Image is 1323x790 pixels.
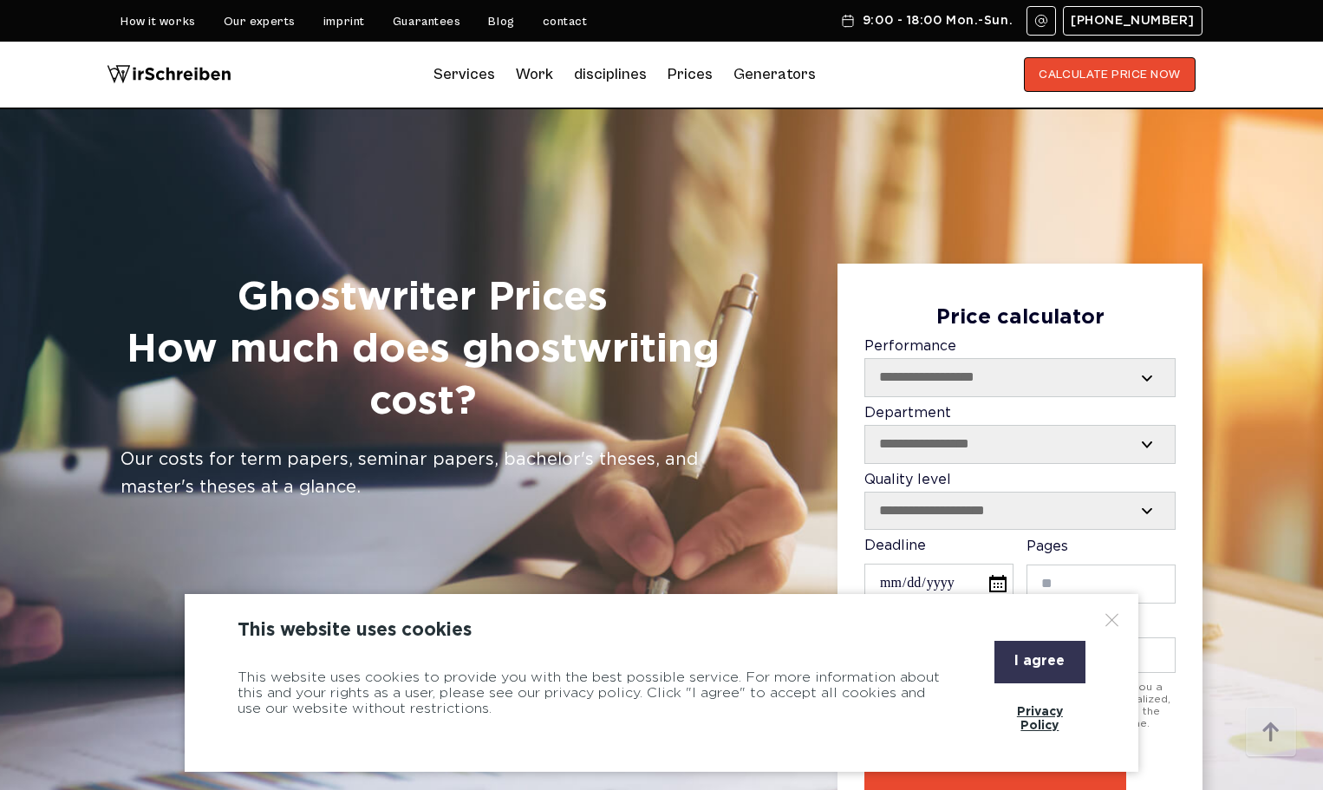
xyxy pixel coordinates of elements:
font: Price calculator [936,308,1105,327]
a: contact [543,15,588,29]
a: Blog [488,15,514,29]
font: Deadline [864,539,926,552]
img: logo wewrite [107,57,231,92]
font: Quality level [864,473,951,486]
img: Schedule [840,14,856,28]
font: Ghostwriter Prices [238,280,608,316]
font: NON-BINDING INQUIRY [892,760,1098,774]
a: imprint [323,15,365,29]
font: I agree [1014,655,1065,668]
font: disciplines [574,65,647,83]
img: E-mail [1034,14,1048,28]
font: How much does ghostwriting cost? [127,332,720,420]
a: Our experts [224,15,296,29]
a: Services [433,61,495,88]
font: CALCULATE PRICE NOW [1039,68,1181,82]
button: CALCULATE PRICE NOW [1024,57,1196,92]
font: Our costs for term papers, seminar papers, bachelor's theses, and master's theses at a glance. [121,452,698,495]
input: Deadline [864,564,1013,604]
font: This website uses cookies to provide you with the best possible service. For more information abo... [238,671,940,715]
a: Prices [668,65,713,83]
img: button top [1245,707,1297,759]
font: Privacy Policy [1017,707,1063,731]
a: Privacy Policy [994,692,1085,746]
a: [PHONE_NUMBER] [1063,6,1202,36]
font: [PHONE_NUMBER] [1071,16,1195,26]
font: Performance [864,340,956,353]
font: Generators [733,65,816,83]
a: How it works [121,15,196,29]
font: Department [864,407,951,420]
font: Pages [1026,540,1068,553]
select: Quality level [865,493,1175,529]
select: Performance [865,359,1175,395]
select: Department [865,426,1175,462]
a: Guarantees [393,15,461,29]
font: Services [433,65,495,83]
a: Generators [733,61,816,88]
font: 9:00 - 18:00 Mon.-Sun. [863,16,1013,26]
font: Work [516,65,553,83]
font: This website uses cookies [238,623,472,638]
